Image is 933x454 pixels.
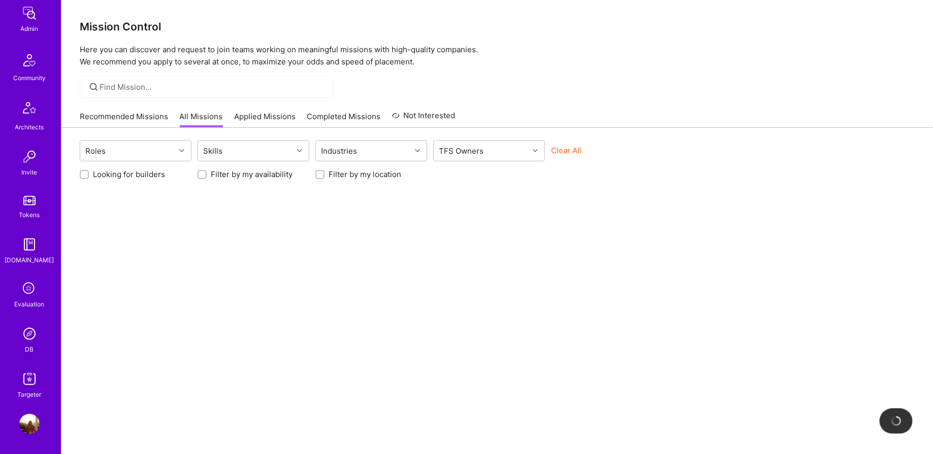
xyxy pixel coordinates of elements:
[5,255,54,265] div: [DOMAIN_NAME]
[437,144,487,158] div: TFS Owners
[20,280,39,299] i: icon SelectionTeam
[18,389,42,400] div: Targeter
[23,196,36,205] img: tokens
[13,73,46,83] div: Community
[19,414,40,434] img: User Avatar
[891,415,902,427] img: loading
[19,209,40,220] div: Tokens
[201,144,226,158] div: Skills
[80,111,168,128] a: Recommended Missions
[17,97,42,122] img: Architects
[329,169,401,180] label: Filter by my location
[319,144,360,158] div: Industries
[297,148,302,153] i: icon Chevron
[17,414,42,434] a: User Avatar
[93,169,165,180] label: Looking for builders
[25,344,34,355] div: DB
[533,148,538,153] i: icon Chevron
[234,111,296,128] a: Applied Missions
[551,145,582,156] button: Clear All
[100,82,326,92] input: Find Mission...
[415,148,420,153] i: icon Chevron
[83,144,109,158] div: Roles
[179,148,184,153] i: icon Chevron
[211,169,293,180] label: Filter by my availability
[19,369,40,389] img: Skill Targeter
[22,167,38,178] div: Invite
[21,23,39,34] div: Admin
[19,324,40,344] img: Admin Search
[19,147,40,167] img: Invite
[19,234,40,255] img: guide book
[15,299,45,309] div: Evaluation
[80,44,915,68] p: Here you can discover and request to join teams working on meaningful missions with high-quality ...
[19,3,40,23] img: admin teamwork
[17,48,42,73] img: Community
[15,122,44,132] div: Architects
[392,110,456,128] a: Not Interested
[307,111,381,128] a: Completed Missions
[180,111,223,128] a: All Missions
[88,81,100,93] i: icon SearchGrey
[80,20,915,33] h3: Mission Control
